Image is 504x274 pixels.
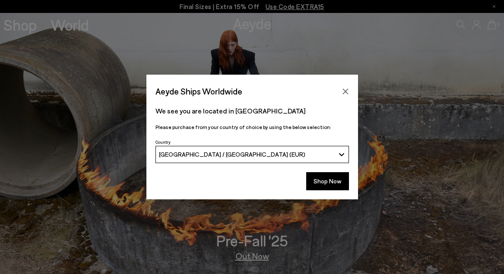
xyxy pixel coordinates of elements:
p: Please purchase from your country of choice by using the below selection: [155,123,349,131]
span: Country [155,139,171,145]
span: Aeyde Ships Worldwide [155,84,242,99]
span: [GEOGRAPHIC_DATA] / [GEOGRAPHIC_DATA] (EUR) [159,151,305,158]
button: Shop Now [306,172,349,190]
button: Close [339,85,352,98]
p: We see you are located in [GEOGRAPHIC_DATA] [155,106,349,116]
